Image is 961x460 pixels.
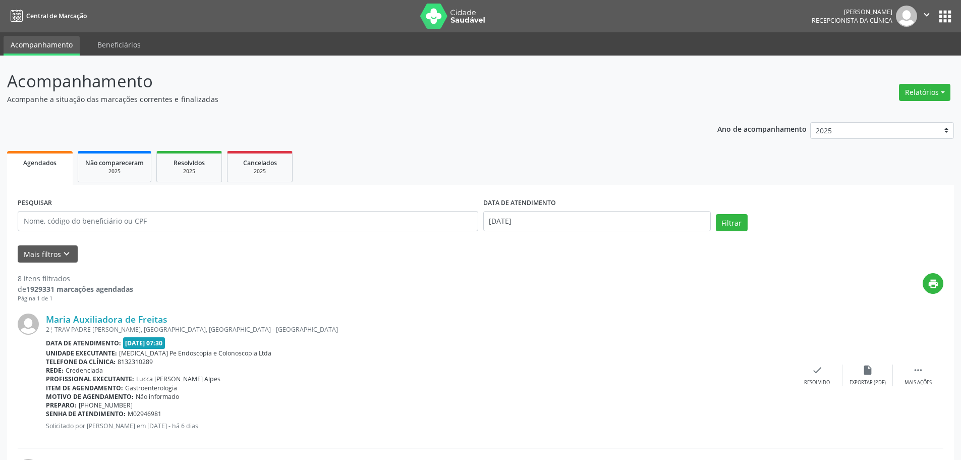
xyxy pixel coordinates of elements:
span: [DATE] 07:30 [123,337,165,349]
b: Profissional executante: [46,375,134,383]
button:  [917,6,936,27]
i: insert_drive_file [862,365,873,376]
label: DATA DE ATENDIMENTO [483,195,556,211]
div: 2025 [85,168,144,175]
div: Página 1 de 1 [18,294,133,303]
b: Item de agendamento: [46,384,123,392]
div: [PERSON_NAME] [812,8,892,16]
p: Solicitado por [PERSON_NAME] em [DATE] - há 6 dias [46,422,792,430]
span: Lucca [PERSON_NAME] Alpes [136,375,220,383]
span: Agendados [23,159,56,167]
b: Senha de atendimento: [46,410,126,418]
b: Telefone da clínica: [46,357,116,366]
span: Recepcionista da clínica [812,16,892,25]
div: 2¦ TRAV PADRE [PERSON_NAME], [GEOGRAPHIC_DATA], [GEOGRAPHIC_DATA] - [GEOGRAPHIC_DATA] [46,325,792,334]
i:  [921,9,932,20]
span: 8132310289 [118,357,153,366]
span: Resolvidos [174,159,205,167]
i:  [913,365,924,376]
span: Não informado [136,392,179,401]
i: print [928,278,939,289]
p: Acompanhamento [7,69,670,94]
b: Rede: [46,366,64,375]
span: [MEDICAL_DATA] Pe Endoscopia e Colonoscopia Ltda [119,349,271,357]
div: Exportar (PDF) [850,379,886,386]
label: PESQUISAR [18,195,52,211]
span: Credenciada [66,366,103,375]
span: Central de Marcação [26,12,87,20]
i: keyboard_arrow_down [61,248,72,260]
span: M02946981 [128,410,161,418]
div: 8 itens filtrados [18,273,133,284]
b: Motivo de agendamento: [46,392,134,401]
div: Resolvido [804,379,830,386]
div: 2025 [235,168,285,175]
p: Ano de acompanhamento [717,122,807,135]
input: Selecione um intervalo [483,211,711,231]
span: [PHONE_NUMBER] [79,401,133,410]
b: Unidade executante: [46,349,117,357]
img: img [18,314,39,335]
button: Filtrar [716,214,748,231]
b: Preparo: [46,401,77,410]
i: check [812,365,823,376]
div: Mais ações [905,379,932,386]
a: Central de Marcação [7,8,87,24]
span: Gastroenterologia [125,384,177,392]
button: Mais filtroskeyboard_arrow_down [18,245,78,263]
button: apps [936,8,954,25]
button: print [923,273,943,294]
p: Acompanhe a situação das marcações correntes e finalizadas [7,94,670,105]
a: Maria Auxiliadora de Freitas [46,314,167,325]
span: Não compareceram [85,159,144,167]
div: 2025 [164,168,214,175]
b: Data de atendimento: [46,339,121,347]
a: Acompanhamento [4,36,80,56]
button: Relatórios [899,84,950,101]
span: Cancelados [243,159,277,167]
img: img [896,6,917,27]
input: Nome, código do beneficiário ou CPF [18,211,478,231]
strong: 1929331 marcações agendadas [26,284,133,294]
a: Beneficiários [90,36,148,54]
div: de [18,284,133,294]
